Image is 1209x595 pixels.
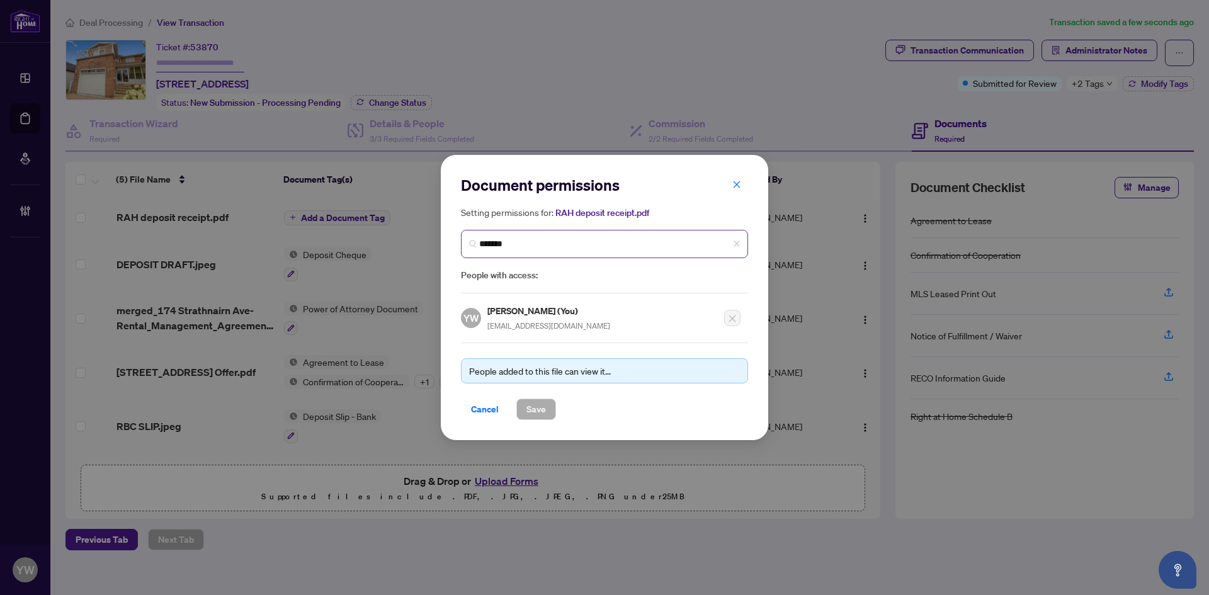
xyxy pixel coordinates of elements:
[516,399,556,420] button: Save
[471,399,499,419] span: Cancel
[487,321,610,331] span: [EMAIL_ADDRESS][DOMAIN_NAME]
[733,240,741,247] span: close
[463,310,479,326] span: YW
[461,175,748,195] h2: Document permissions
[461,399,509,420] button: Cancel
[469,364,740,378] div: People added to this file can view it...
[461,268,748,283] span: People with access:
[732,180,741,189] span: close
[555,207,649,218] span: RAH deposit receipt.pdf
[487,303,610,318] h5: [PERSON_NAME] (You)
[469,240,477,247] img: search_icon
[461,205,748,220] h5: Setting permissions for:
[1159,551,1196,589] button: Open asap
